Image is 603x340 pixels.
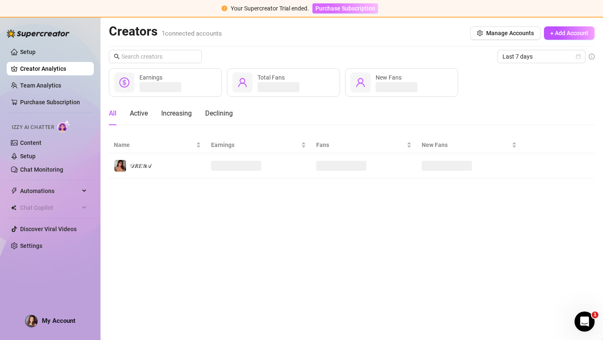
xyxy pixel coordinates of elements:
span: + Add Account [550,30,588,36]
iframe: Intercom live chat [575,312,595,332]
span: Name [114,140,194,149]
a: Team Analytics [20,82,61,89]
a: Purchase Subscription [20,99,80,106]
span: Chat Copilot [20,201,80,214]
span: Automations [20,184,80,198]
span: setting [477,30,483,36]
span: dollar-circle [119,77,129,88]
th: Earnings [206,137,311,153]
span: thunderbolt [11,188,18,194]
input: Search creators [121,52,190,61]
span: Purchase Subscription [315,5,375,12]
span: search [114,54,120,59]
span: 1 connected accounts [162,30,222,37]
span: Izzy AI Chatter [12,124,54,131]
span: My Account [42,317,75,325]
button: Purchase Subscription [312,3,378,13]
span: Manage Accounts [486,30,534,36]
div: Active [130,108,148,118]
h2: Creators [109,23,222,39]
a: Setup [20,153,36,160]
button: Manage Accounts [470,26,541,40]
button: + Add Account [544,26,595,40]
span: info-circle [589,54,595,59]
span: 1 [592,312,598,318]
span: user [356,77,366,88]
th: New Fans [417,137,522,153]
span: Your Supercreator Trial ended. [231,5,309,12]
span: Total Fans [258,74,285,81]
a: Setup [20,49,36,55]
a: Chat Monitoring [20,166,63,173]
a: Settings [20,242,42,249]
span: user [237,77,247,88]
span: Earnings [211,140,299,149]
div: All [109,108,116,118]
img: logo-BBDzfeDw.svg [7,29,70,38]
a: Content [20,139,41,146]
th: Fans [311,137,416,153]
a: Purchase Subscription [312,5,378,12]
a: Discover Viral Videos [20,226,77,232]
img: AAcHTtez9M-nmwA_9ctSoaqJoN-RyJbkhWSguQOm3uIMSQ=s96-c [26,315,37,327]
span: New Fans [376,74,402,81]
img: 𝒟𝑅𝐸𝒴𝒜 [114,160,126,172]
span: Fans [316,140,405,149]
img: Chat Copilot [11,205,16,211]
div: Increasing [161,108,192,118]
span: exclamation-circle [222,5,227,11]
a: Creator Analytics [20,62,87,75]
img: AI Chatter [57,120,70,132]
span: calendar [576,54,581,59]
th: Name [109,137,206,153]
span: 𝒟𝑅𝐸𝒴𝒜 [130,162,151,169]
span: Earnings [139,74,162,81]
span: New Fans [422,140,510,149]
div: Declining [205,108,233,118]
span: Last 7 days [502,50,580,63]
